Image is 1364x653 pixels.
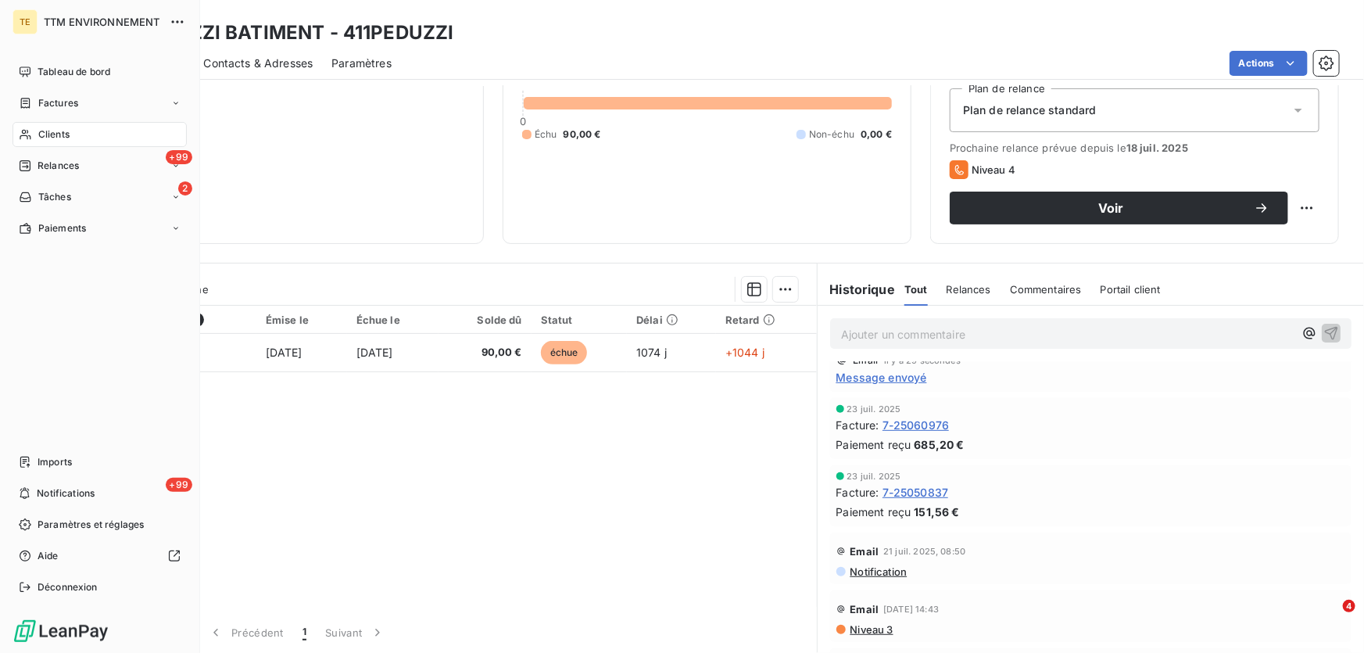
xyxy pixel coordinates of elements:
span: 4 [1343,600,1355,612]
a: Aide [13,544,187,569]
span: échue [541,341,588,364]
span: 1074 j [636,346,667,359]
span: Tableau de bord [38,65,110,79]
div: Délai [636,314,707,326]
span: Paramètres et réglages [38,518,144,532]
span: 0 [520,115,526,127]
span: Niveau 4 [972,163,1015,176]
span: Relances [947,283,991,296]
span: 0,00 € [861,127,892,142]
span: Tâches [38,190,71,204]
span: Clients [38,127,70,142]
span: Portail client [1101,283,1161,296]
span: +99 [166,150,192,164]
span: 7-25050837 [882,484,949,501]
span: Notifications [37,486,95,501]
iframe: Intercom live chat [1311,600,1348,637]
span: Paiements [38,221,86,235]
div: Émise le [266,314,338,326]
button: Voir [950,192,1288,224]
span: TTM ENVIRONNEMENT [44,16,160,28]
span: 151,56 € [915,504,960,520]
span: Commentaires [1010,283,1082,296]
span: Facture : [836,417,879,433]
span: Tout [904,283,928,296]
span: Paramètres [331,56,392,71]
span: Contacts & Adresses [203,56,313,71]
span: 90,00 € [564,127,601,142]
button: 1 [293,616,316,649]
span: 2 [178,181,192,196]
button: Suivant [316,616,395,649]
span: Message envoyé [836,369,927,386]
span: Email [850,545,879,558]
span: 23 juil. 2025 [847,404,901,414]
span: Notification [849,565,908,578]
span: Relances [38,159,79,173]
span: 21 juil. 2025, 08:50 [883,547,965,556]
span: [DATE] [356,346,393,359]
span: Email [854,356,879,365]
span: Facture : [836,484,879,501]
button: Précédent [199,616,293,649]
div: Retard [725,314,807,326]
span: Prochaine relance prévue depuis le [950,142,1319,154]
span: Plan de relance standard [963,102,1097,118]
span: [DATE] [266,346,303,359]
button: Actions [1230,51,1308,76]
h3: PEDUZZI BATIMENT - 411PEDUZZI [138,19,453,47]
span: Non-échu [809,127,854,142]
span: Échu [535,127,557,142]
span: Voir [968,202,1254,214]
span: 90,00 € [448,345,522,361]
span: Email [850,603,879,615]
div: Statut [541,314,618,326]
span: 18 juil. 2025 [1126,142,1188,154]
span: +99 [166,478,192,492]
span: Déconnexion [38,580,98,594]
img: Logo LeanPay [13,619,109,644]
span: Niveau 3 [849,623,893,636]
span: 1 [303,625,306,640]
div: Solde dû [448,314,522,326]
span: 685,20 € [915,436,965,453]
span: Imports [38,455,72,469]
span: +1044 j [725,346,764,359]
span: 23 juil. 2025 [847,472,901,481]
span: Paiement reçu [836,504,911,520]
h6: Historique [818,280,896,299]
span: Factures [38,96,78,110]
span: il y a 29 secondes [884,356,961,365]
div: Échue le [356,314,429,326]
span: 7-25060976 [882,417,950,433]
div: TE [13,9,38,34]
span: [DATE] 14:43 [883,605,939,614]
span: Aide [38,549,59,563]
span: Paiement reçu [836,436,911,453]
